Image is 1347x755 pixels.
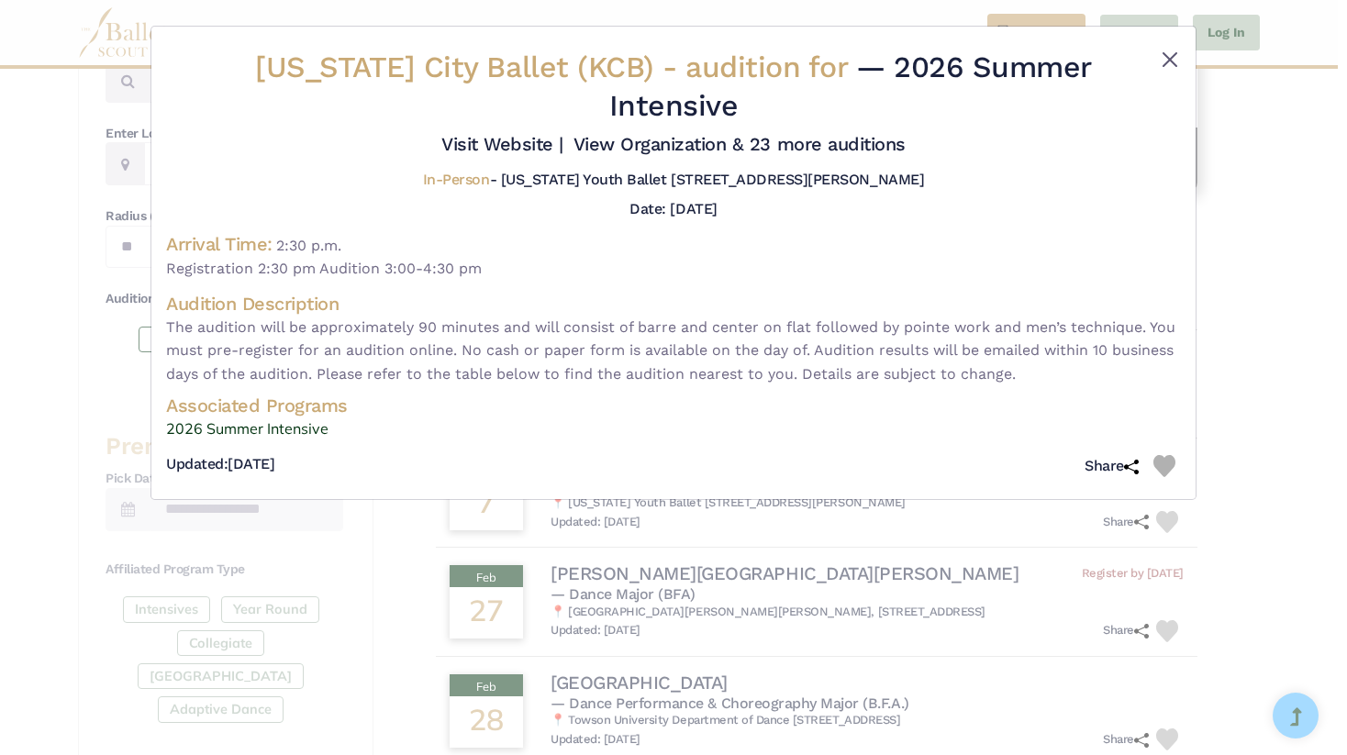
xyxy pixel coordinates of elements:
[441,133,563,155] a: Visit Website |
[166,257,1181,281] span: Registration 2:30 pm Audition 3:00-4:30 pm
[629,200,717,217] h5: Date: [DATE]
[609,50,1092,123] span: — 2026 Summer Intensive
[276,237,341,254] span: 2:30 p.m.
[573,133,906,155] a: View Organization & 23 more auditions
[685,50,847,84] span: audition for
[1085,457,1139,476] h5: Share
[166,316,1181,386] span: The audition will be approximately 90 minutes and will consist of barre and center on flat follow...
[423,171,490,188] span: In-Person
[166,417,1181,441] a: 2026 Summer Intensive
[1159,49,1181,71] button: Close
[423,171,924,190] h5: - [US_STATE] Youth Ballet [STREET_ADDRESS][PERSON_NAME]
[166,394,1181,417] h4: Associated Programs
[166,233,273,255] h4: Arrival Time:
[255,50,856,84] span: [US_STATE] City Ballet (KCB) -
[166,455,274,474] h5: [DATE]
[166,455,228,472] span: Updated:
[166,292,1181,316] h4: Audition Description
